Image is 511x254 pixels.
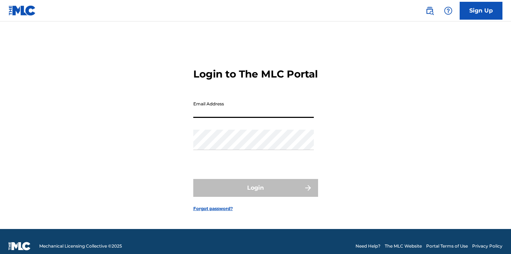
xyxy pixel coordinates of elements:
[193,68,318,80] h3: Login to The MLC Portal
[475,220,511,254] iframe: Chat Widget
[39,243,122,249] span: Mechanical Licensing Collective © 2025
[472,243,502,249] a: Privacy Policy
[425,6,434,15] img: search
[441,4,455,18] div: Help
[444,6,453,15] img: help
[460,2,502,20] a: Sign Up
[426,243,468,249] a: Portal Terms of Use
[9,5,36,16] img: MLC Logo
[193,205,233,212] a: Forgot password?
[423,4,437,18] a: Public Search
[356,243,380,249] a: Need Help?
[9,242,31,250] img: logo
[385,243,422,249] a: The MLC Website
